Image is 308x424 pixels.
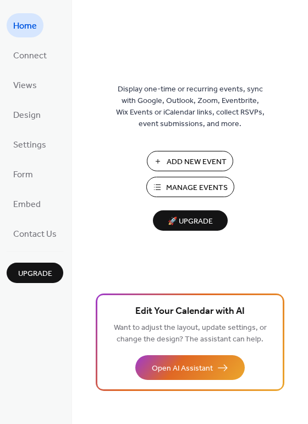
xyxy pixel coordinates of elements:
a: Connect [7,43,53,67]
span: Open AI Assistant [152,363,213,374]
button: Open AI Assistant [135,355,245,380]
a: Home [7,13,43,37]
span: Form [13,166,33,184]
span: Views [13,77,37,95]
span: Add New Event [167,156,227,168]
span: Edit Your Calendar with AI [135,304,245,319]
span: Embed [13,196,41,214]
a: Views [7,73,43,97]
button: Manage Events [146,177,234,197]
a: Settings [7,132,53,156]
a: Embed [7,192,47,216]
button: Add New Event [147,151,233,171]
a: Form [7,162,40,186]
span: Display one-time or recurring events, sync with Google, Outlook, Zoom, Eventbrite, Wix Events or ... [116,84,265,130]
span: Home [13,18,37,35]
a: Design [7,102,47,127]
span: Manage Events [166,182,228,194]
span: Settings [13,137,46,154]
span: Want to adjust the layout, update settings, or change the design? The assistant can help. [114,320,267,347]
span: Connect [13,47,47,65]
span: 🚀 Upgrade [159,214,221,229]
span: Contact Us [13,226,57,243]
span: Upgrade [18,268,52,280]
a: Contact Us [7,221,63,246]
button: 🚀 Upgrade [153,210,228,231]
button: Upgrade [7,263,63,283]
span: Design [13,107,41,124]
